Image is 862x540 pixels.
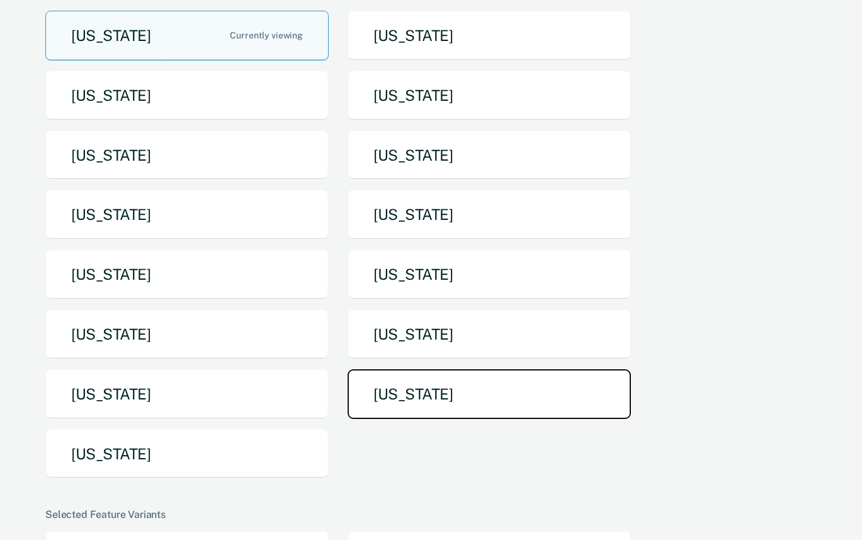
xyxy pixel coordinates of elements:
[348,309,631,359] button: [US_STATE]
[348,190,631,239] button: [US_STATE]
[45,130,329,180] button: [US_STATE]
[348,250,631,299] button: [US_STATE]
[45,71,329,120] button: [US_STATE]
[348,71,631,120] button: [US_STATE]
[45,309,329,359] button: [US_STATE]
[45,190,329,239] button: [US_STATE]
[45,250,329,299] button: [US_STATE]
[348,130,631,180] button: [US_STATE]
[45,369,329,419] button: [US_STATE]
[45,11,329,60] button: [US_STATE]
[348,11,631,60] button: [US_STATE]
[45,508,812,520] div: Selected Feature Variants
[45,429,329,479] button: [US_STATE]
[348,369,631,419] button: [US_STATE]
